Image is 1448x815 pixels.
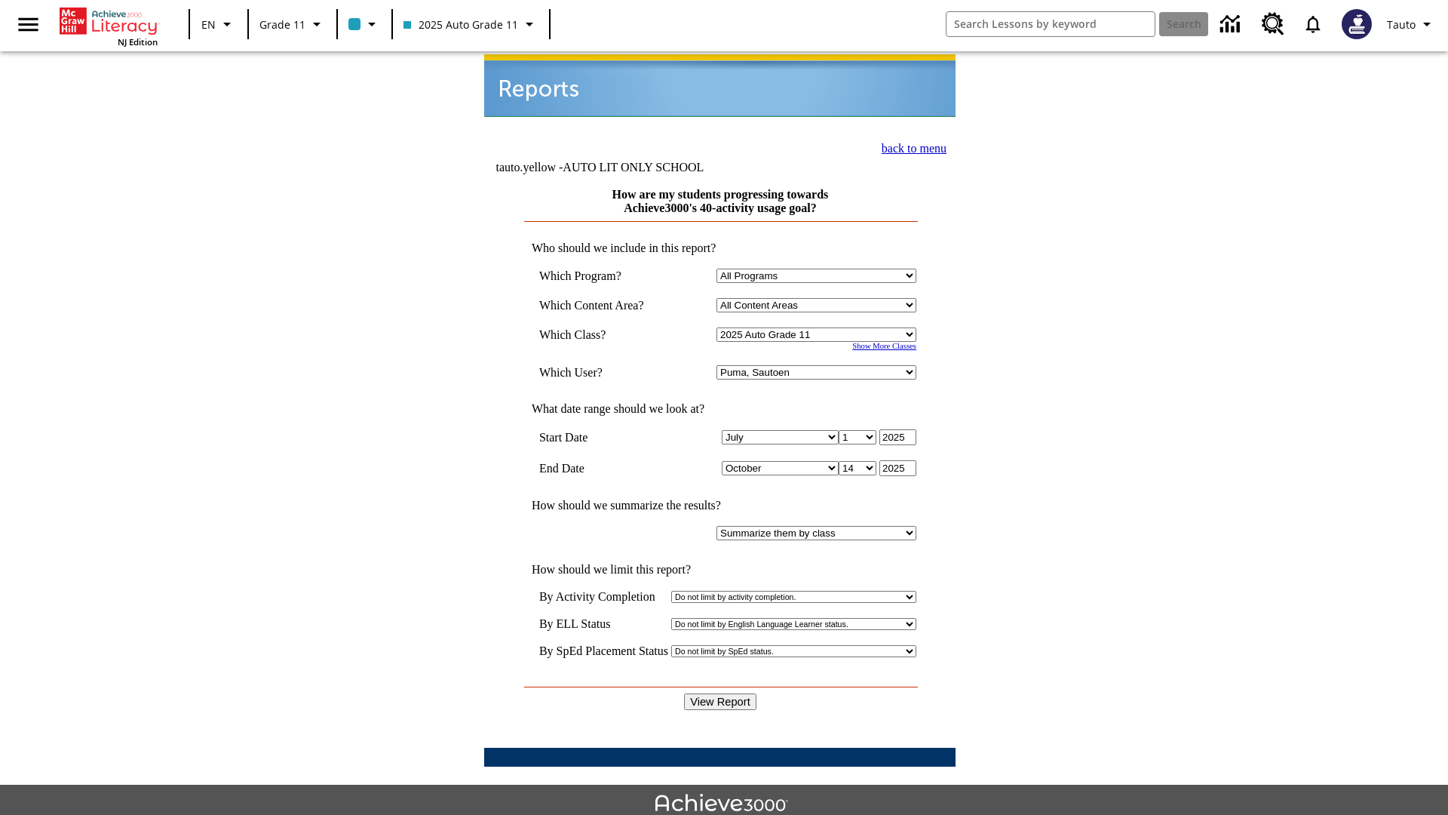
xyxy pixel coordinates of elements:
span: Tauto [1387,17,1416,32]
a: How are my students progressing towards Achieve3000's 40-activity usage goal? [612,188,829,214]
td: How should we limit this report? [524,563,916,577]
button: Class: 2025 Auto Grade 11, Select your class [397,11,545,38]
td: By SpEd Placement Status [539,644,668,658]
button: Class color is light blue. Change class color [342,11,387,38]
td: tauto.yellow - [495,161,773,174]
button: Select a new avatar [1333,5,1381,44]
a: Data Center [1211,4,1253,45]
input: View Report [684,694,756,710]
img: header [484,54,956,117]
span: 2025 Auto Grade 11 [403,17,518,32]
button: Open side menu [6,2,51,47]
button: Profile/Settings [1381,11,1442,38]
span: NJ Edition [118,36,158,48]
td: Start Date [539,429,666,445]
td: By ELL Status [539,617,668,631]
a: Resource Center, Will open in new tab [1253,4,1293,45]
td: Who should we include in this report? [524,241,916,255]
td: How should we summarize the results? [524,499,916,512]
img: Avatar [1342,9,1372,39]
button: Grade: Grade 11, Select a grade [253,11,332,38]
button: Language: EN, Select a language [195,11,243,38]
td: End Date [539,460,666,476]
span: EN [201,17,216,32]
td: Which User? [539,365,666,380]
a: Show More Classes [852,342,916,350]
td: By Activity Completion [539,590,668,604]
td: Which Program? [539,269,666,283]
a: back to menu [882,142,946,155]
span: Grade 11 [259,17,305,32]
a: Notifications [1293,5,1333,44]
td: Which Class? [539,328,666,342]
nobr: Which Content Area? [539,299,644,312]
nobr: AUTO LIT ONLY SCHOOL [563,161,704,174]
div: Home [60,5,158,48]
input: search field [946,12,1155,36]
td: What date range should we look at? [524,402,916,416]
